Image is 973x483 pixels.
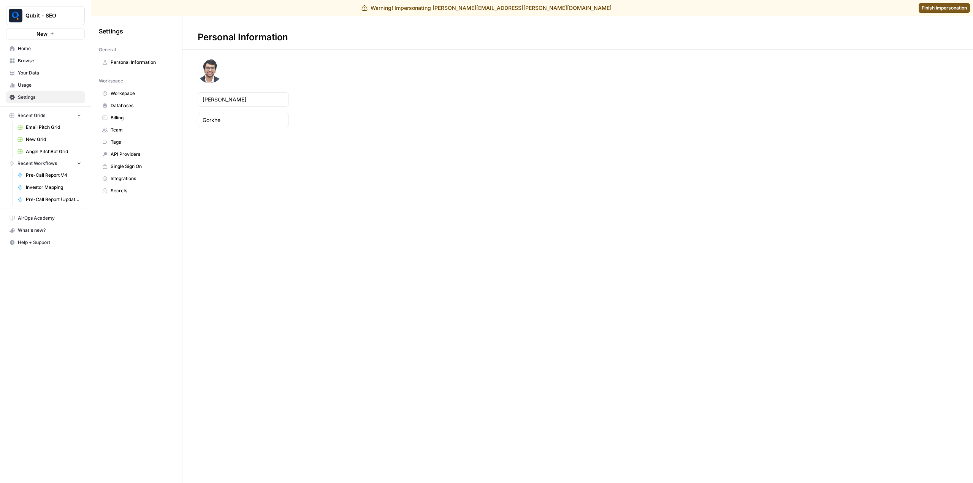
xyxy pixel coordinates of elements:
[99,136,174,148] a: Tags
[17,112,45,119] span: Recent Grids
[99,148,174,160] a: API Providers
[6,79,85,91] a: Usage
[6,55,85,67] a: Browse
[111,90,171,97] span: Workspace
[6,236,85,249] button: Help + Support
[14,146,85,158] a: Angel PitchBot Grid
[99,27,123,36] span: Settings
[18,215,81,222] span: AirOps Academy
[99,112,174,124] a: Billing
[922,5,967,11] span: Finish impersonation
[6,212,85,224] a: AirOps Academy
[14,181,85,193] a: Investor Mapping
[99,87,174,100] a: Workspace
[99,173,174,185] a: Integrations
[14,121,85,133] a: Email Pitch Grid
[111,102,171,109] span: Databases
[99,56,174,68] a: Personal Information
[6,225,84,236] div: What's new?
[6,224,85,236] button: What's new?
[18,70,81,76] span: Your Data
[18,94,81,101] span: Settings
[6,91,85,103] a: Settings
[26,172,81,179] span: Pre-Call Report V4
[99,78,123,84] span: Workspace
[198,59,222,83] img: avatar
[6,43,85,55] a: Home
[111,151,171,158] span: API Providers
[361,4,612,12] div: Warning! Impersonating [PERSON_NAME][EMAIL_ADDRESS][PERSON_NAME][DOMAIN_NAME]
[36,30,48,38] span: New
[111,175,171,182] span: Integrations
[26,136,81,143] span: New Grid
[6,28,85,40] button: New
[26,184,81,191] span: Investor Mapping
[6,67,85,79] a: Your Data
[17,160,57,167] span: Recent Workflows
[26,148,81,155] span: Angel PitchBot Grid
[9,9,22,22] img: Qubit - SEO Logo
[99,160,174,173] a: Single Sign On
[919,3,970,13] a: Finish impersonation
[26,124,81,131] span: Email Pitch Grid
[182,31,303,43] div: Personal Information
[111,163,171,170] span: Single Sign On
[111,187,171,194] span: Secrets
[99,124,174,136] a: Team
[99,46,116,53] span: General
[99,185,174,197] a: Secrets
[18,82,81,89] span: Usage
[6,158,85,169] button: Recent Workflows
[111,127,171,133] span: Team
[25,12,71,19] span: Qubit - SEO
[111,139,171,146] span: Tags
[18,57,81,64] span: Browse
[18,239,81,246] span: Help + Support
[14,193,85,206] a: Pre-Call Report (Updated)
[14,169,85,181] a: Pre-Call Report V4
[18,45,81,52] span: Home
[14,133,85,146] a: New Grid
[111,59,171,66] span: Personal Information
[26,196,81,203] span: Pre-Call Report (Updated)
[99,100,174,112] a: Databases
[6,110,85,121] button: Recent Grids
[111,114,171,121] span: Billing
[6,6,85,25] button: Workspace: Qubit - SEO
